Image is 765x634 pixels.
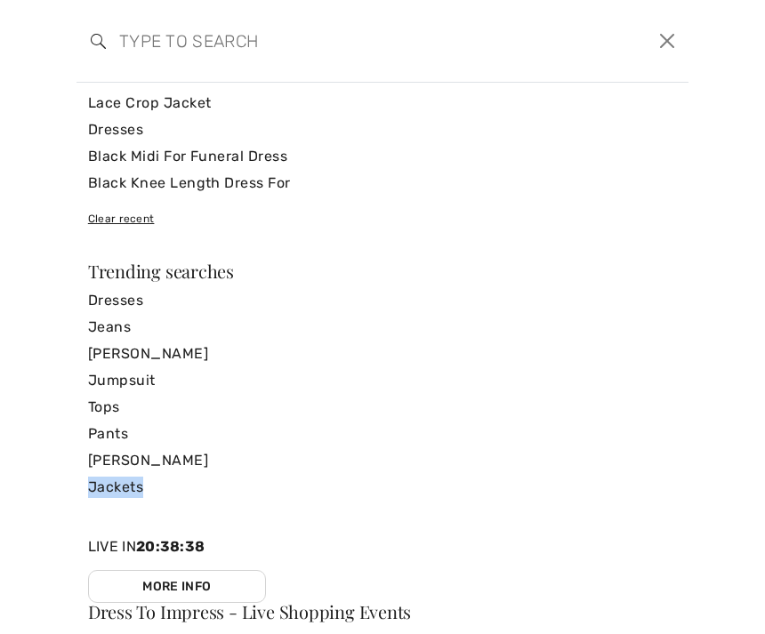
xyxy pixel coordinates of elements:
[88,116,677,143] a: Dresses
[88,341,677,367] a: [PERSON_NAME]
[654,27,681,55] button: Close
[41,12,77,28] span: Help
[91,34,106,49] img: search the website
[88,287,677,314] a: Dresses
[88,170,677,197] a: Black Knee Length Dress For
[88,367,677,394] a: Jumpsuit
[136,538,205,555] span: 20:38:38
[88,211,677,227] div: Clear recent
[88,262,677,280] div: Trending searches
[88,447,677,474] a: [PERSON_NAME]
[88,570,266,603] a: More Info
[88,143,677,170] a: Black Midi For Funeral Dress
[88,599,411,623] span: Dress To Impress - Live Shopping Events
[88,90,677,116] a: Lace Crop Jacket
[88,421,677,447] a: Pants
[88,314,677,341] a: Jeans
[88,394,677,421] a: Tops
[88,474,677,501] a: Jackets
[88,536,266,603] div: Live In
[106,14,527,68] input: TYPE TO SEARCH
